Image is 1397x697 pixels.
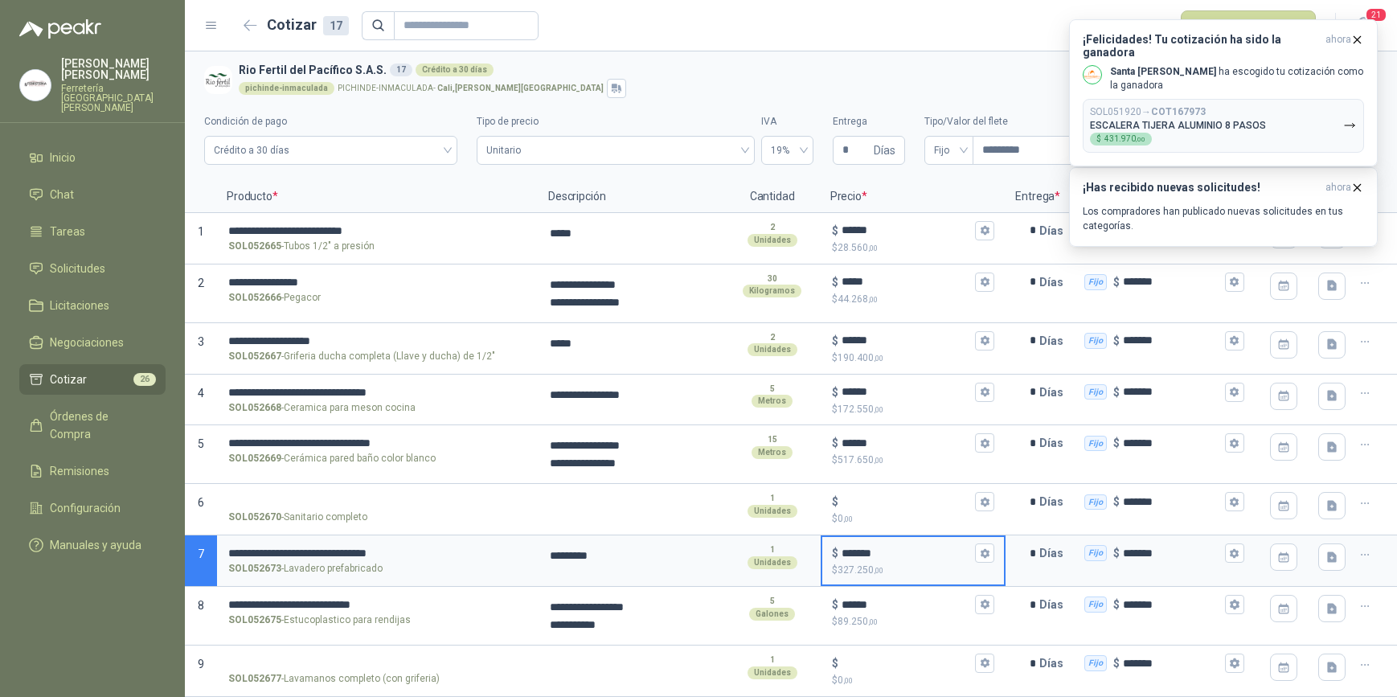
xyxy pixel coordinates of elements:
[19,327,166,358] a: Negociaciones
[267,14,349,36] h2: Cotizar
[198,335,204,348] span: 3
[539,181,724,213] p: Descripción
[1083,99,1364,153] button: SOL051920→COT167973ESCALERA TIJERA ALUMINIO 8 PASOS$431.970,00
[975,383,994,402] button: $$172.550,00
[838,616,878,627] span: 89.250
[1123,437,1222,449] input: Fijo $
[228,277,527,289] input: SOL052666-Pegacor
[1083,204,1364,233] p: Los compradores han publicado nuevas solicitudes en tus categorías.
[1123,547,1222,560] input: Fijo $
[768,433,777,446] p: 15
[838,564,883,576] span: 327.250
[838,404,883,415] span: 172.550
[50,186,74,203] span: Chat
[842,276,973,288] input: $$44.268,00
[61,58,166,80] p: [PERSON_NAME] [PERSON_NAME]
[874,405,883,414] span: ,00
[768,273,777,285] p: 30
[842,224,973,236] input: $$28.560,00
[1225,273,1244,292] button: Fijo $
[1090,106,1206,118] p: SOL051920 →
[832,596,838,613] p: $
[832,673,995,688] p: $
[198,277,204,289] span: 2
[770,383,775,396] p: 5
[1083,181,1319,195] h3: ¡Has recibido nuevas solicitudes!
[204,114,457,129] label: Condición de pago
[19,493,166,523] a: Configuración
[1090,120,1266,131] p: ESCALERA TIJERA ALUMINIO 8 PASOS
[1225,383,1244,402] button: Fijo $
[1113,596,1120,613] p: $
[832,453,995,468] p: $
[50,499,121,517] span: Configuración
[1039,215,1070,247] p: Días
[924,114,1187,129] label: Tipo/Valor del flete
[228,658,527,670] input: SOL052677-Lavamanos completo (con griferia)
[323,16,349,35] div: 17
[50,223,85,240] span: Tareas
[217,181,539,213] p: Producto
[724,181,821,213] p: Cantidad
[975,654,994,673] button: $$0,00
[1039,486,1070,518] p: Días
[228,349,495,364] p: - Griferia ducha completa (Llave y ducha) de 1/2"
[1113,273,1120,291] p: $
[1136,136,1145,143] span: ,00
[198,387,204,400] span: 4
[1039,588,1070,621] p: Días
[842,386,973,398] input: $$172.550,00
[50,149,76,166] span: Inicio
[1110,66,1216,77] b: Santa [PERSON_NAME]
[50,536,141,554] span: Manuales y ayuda
[228,239,375,254] p: - Tubos 1/2" a presión
[838,293,878,305] span: 44.268
[1084,545,1107,561] div: Fijo
[770,492,775,505] p: 1
[842,496,973,508] input: $$0,00
[1123,599,1222,611] input: Fijo $
[838,513,853,524] span: 0
[748,234,797,247] div: Unidades
[975,595,994,614] button: $$89.250,00
[1039,537,1070,569] p: Días
[1225,543,1244,563] button: Fijo $
[833,114,905,129] label: Entrega
[842,437,973,449] input: $$517.650,00
[832,332,838,350] p: $
[1084,274,1107,290] div: Fijo
[50,334,124,351] span: Negociaciones
[842,599,973,611] input: $$89.250,00
[228,547,527,560] input: SOL052673-Lavadero prefabricado
[1069,167,1378,247] button: ¡Has recibido nuevas solicitudes!ahora Los compradores han publicado nuevas solicitudes en tus ca...
[1084,66,1101,84] img: Company Logo
[832,273,838,291] p: $
[832,511,995,527] p: $
[1039,376,1070,408] p: Días
[832,614,995,629] p: $
[832,493,838,510] p: $
[874,456,883,465] span: ,00
[770,331,775,344] p: 2
[214,138,448,162] span: Crédito a 30 días
[1113,383,1120,401] p: $
[228,451,281,466] strong: SOL052669
[228,510,367,525] p: - Sanitario completo
[477,114,756,129] label: Tipo de precio
[1084,436,1107,452] div: Fijo
[1113,544,1120,562] p: $
[838,454,883,465] span: 517.650
[228,671,281,687] strong: SOL052677
[770,654,775,666] p: 1
[832,240,995,256] p: $
[1090,133,1152,146] div: $
[832,351,995,366] p: $
[228,613,411,628] p: - Estucoplastico para rendijas
[838,242,878,253] span: 28.560
[770,221,775,234] p: 2
[770,543,775,556] p: 1
[838,674,853,686] span: 0
[390,64,412,76] div: 17
[1084,655,1107,671] div: Fijo
[771,138,804,162] span: 19%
